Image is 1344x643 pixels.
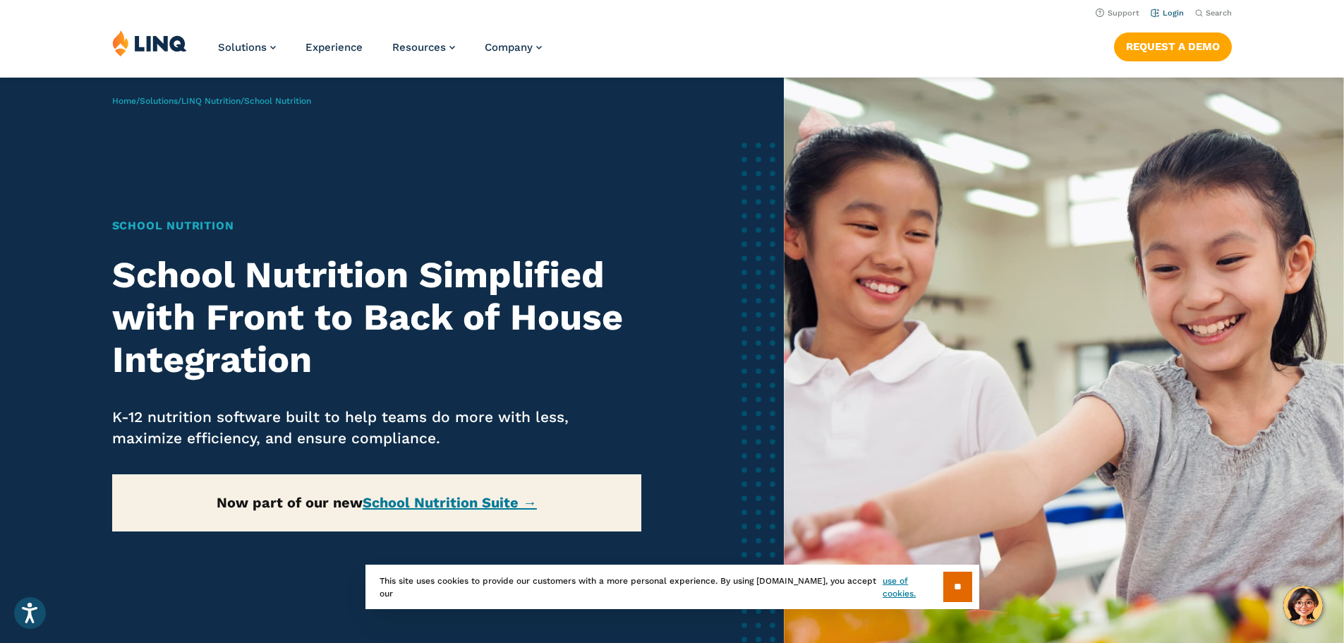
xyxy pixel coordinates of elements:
span: Solutions [218,41,267,54]
a: Company [485,41,542,54]
a: Experience [305,41,363,54]
a: Home [112,96,136,106]
span: Search [1206,8,1232,18]
span: School Nutrition [244,96,311,106]
a: LINQ Nutrition [181,96,241,106]
a: Login [1151,8,1184,18]
div: This site uses cookies to provide our customers with a more personal experience. By using [DOMAIN... [365,565,979,609]
p: K-12 nutrition software built to help teams do more with less, maximize efficiency, and ensure co... [112,407,642,449]
img: LINQ | K‑12 Software [112,30,187,56]
a: School Nutrition Suite → [363,494,537,511]
span: Company [485,41,533,54]
nav: Button Navigation [1114,30,1232,61]
span: Resources [392,41,446,54]
a: Resources [392,41,455,54]
a: use of cookies. [883,575,943,600]
button: Hello, have a question? Let’s chat. [1283,586,1323,625]
span: / / / [112,96,311,106]
strong: Now part of our new [217,494,537,511]
button: Open Search Bar [1195,8,1232,18]
a: Solutions [140,96,178,106]
h2: School Nutrition Simplified with Front to Back of House Integration [112,254,642,380]
a: Solutions [218,41,276,54]
nav: Primary Navigation [218,30,542,76]
h1: School Nutrition [112,217,642,234]
a: Support [1096,8,1139,18]
a: Request a Demo [1114,32,1232,61]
